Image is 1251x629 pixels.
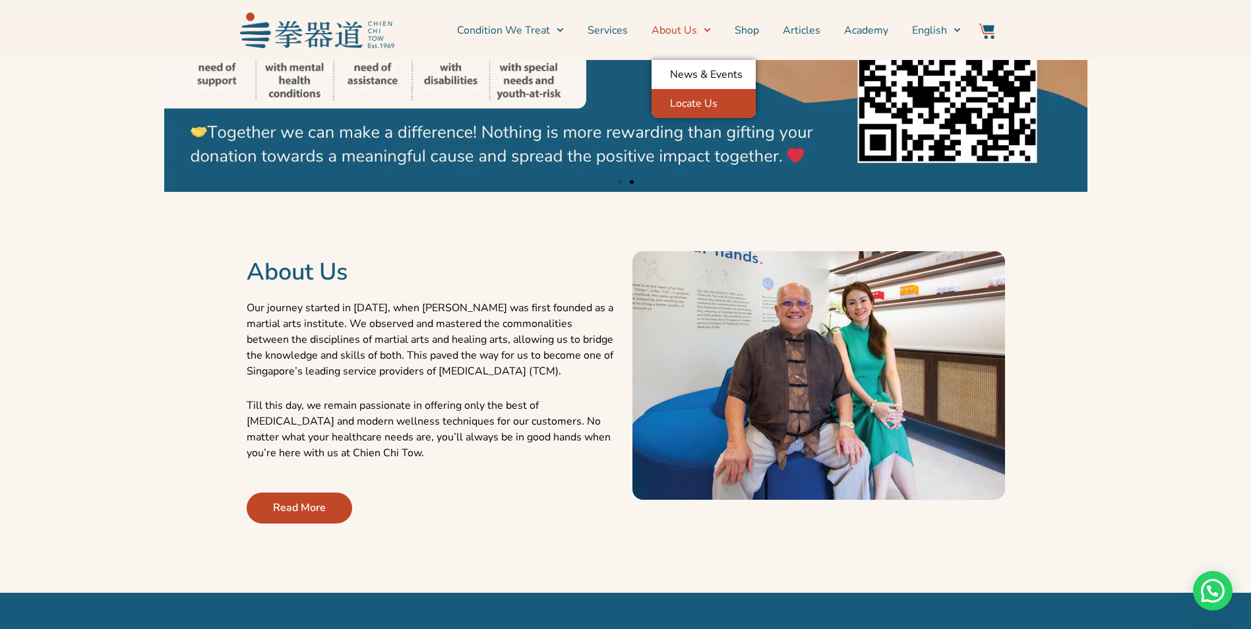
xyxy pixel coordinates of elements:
[273,500,326,516] span: Read More
[912,14,961,47] a: English
[588,14,628,47] a: Services
[783,14,820,47] a: Articles
[652,60,756,118] ul: About Us
[630,180,634,184] span: Go to slide 2
[735,14,759,47] a: Shop
[247,398,619,461] p: Till this day, we remain passionate in offering only the best of [MEDICAL_DATA] and modern wellne...
[652,60,756,89] a: News & Events
[401,14,961,47] nav: Menu
[912,22,947,38] span: English
[652,89,756,118] a: Locate Us
[844,14,888,47] a: Academy
[652,14,711,47] a: About Us
[457,14,564,47] a: Condition We Treat
[979,23,994,39] img: Website Icon-03
[247,258,619,287] h2: About Us
[247,493,352,524] a: Read More
[247,300,619,379] p: Our journey started in [DATE], when [PERSON_NAME] was first founded as a martial arts institute. ...
[618,180,622,184] span: Go to slide 1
